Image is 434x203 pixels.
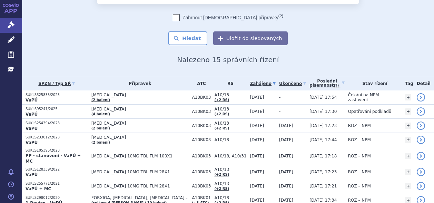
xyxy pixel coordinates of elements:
[192,184,211,188] span: A10BK03
[214,195,246,200] span: A10/18
[279,95,280,100] span: -
[192,195,211,200] span: A10BK01
[348,170,371,174] span: ROZ – NPM
[192,95,211,100] span: A10BK03
[250,184,264,188] span: [DATE]
[91,195,189,200] span: FORXIGA, [MEDICAL_DATA], [MEDICAL_DATA]…
[26,107,88,112] p: SUKLS95241/2025
[26,195,88,200] p: SUKLS298012/2020
[279,123,293,128] span: [DATE]
[250,198,264,203] span: [DATE]
[417,152,425,160] a: detail
[417,168,425,176] a: detail
[26,112,38,117] strong: VaPÚ
[405,137,411,143] a: +
[214,154,246,158] span: A10/18, A10/31
[91,107,189,112] span: [MEDICAL_DATA]
[91,170,189,174] span: [MEDICAL_DATA] 10MG TBL FLM 28X1
[214,181,246,186] span: A10/13
[214,173,229,176] a: (+2 RS)
[250,79,276,88] a: Zahájeno
[91,184,189,188] span: [MEDICAL_DATA] 10MG TBL FLM 28X1
[250,123,264,128] span: [DATE]
[405,169,411,175] a: +
[279,154,293,158] span: [DATE]
[91,93,189,97] span: [MEDICAL_DATA]
[214,107,246,112] span: A10/13
[214,93,246,97] span: A10/13
[211,76,246,90] th: RS
[417,93,425,101] a: detail
[309,76,344,90] a: Poslednípísemnost(?)
[417,136,425,144] a: detail
[26,93,88,97] p: SUKLS325835/2025
[177,56,279,64] span: Nalezeno 15 správních řízení
[309,184,337,188] span: [DATE] 17:21
[26,121,88,126] p: SUKLS254394/2023
[26,148,88,153] p: SUKLS105395/2023
[173,14,283,21] label: Zahrnout [DEMOGRAPHIC_DATA] přípravky
[250,137,264,142] span: [DATE]
[405,183,411,189] a: +
[278,14,283,18] abbr: (?)
[91,126,110,130] a: (2 balení)
[214,98,229,102] a: (+2 RS)
[192,154,211,158] span: A10BK03
[279,137,293,142] span: [DATE]
[26,167,88,172] p: SUKLS128339/2022
[309,123,337,128] span: [DATE] 17:23
[26,79,88,88] a: SPZN / Typ SŘ
[348,154,371,158] span: ROZ – NPM
[402,76,413,90] th: Tag
[348,137,371,142] span: ROZ – NPM
[192,123,211,128] span: A10BK03
[192,109,211,114] span: A10BK03
[309,95,337,100] span: [DATE] 17:54
[26,181,88,186] p: SUKLS255771/2021
[214,187,229,191] a: (+2 RS)
[26,140,38,145] strong: VaPÚ
[309,137,337,142] span: [DATE] 17:44
[348,123,371,128] span: ROZ – NPM
[345,76,402,90] th: Stav řízení
[279,170,293,174] span: [DATE]
[192,170,211,174] span: A10BK03
[91,154,189,158] span: [MEDICAL_DATA] 10MG TBL FLM 100X1
[417,107,425,116] a: detail
[91,112,110,116] a: (4 balení)
[213,31,288,45] button: Uložit do sledovaných
[26,186,51,191] strong: VaPÚ + MC
[250,154,264,158] span: [DATE]
[405,94,411,100] a: +
[279,198,293,203] span: [DATE]
[405,153,411,159] a: +
[91,135,189,140] span: [MEDICAL_DATA]
[348,198,371,203] span: ROZ – NPM
[348,184,371,188] span: ROZ – NPM
[250,95,264,100] span: [DATE]
[405,108,411,115] a: +
[309,109,337,114] span: [DATE] 17:30
[405,123,411,129] a: +
[348,109,392,114] span: Opatřování podkladů
[413,76,434,90] th: Detail
[417,182,425,190] a: detail
[214,121,246,126] span: A10/13
[334,84,339,88] abbr: (?)
[250,109,264,114] span: [DATE]
[309,154,337,158] span: [DATE] 17:18
[214,126,229,130] a: (+2 RS)
[26,126,38,131] strong: VaPÚ
[91,98,110,102] a: (2 balení)
[348,93,383,102] span: Čekání na NPM – zastavení
[91,121,189,126] span: [MEDICAL_DATA]
[26,153,81,164] strong: PP - stanovení - VaPÚ + MC
[26,98,38,103] strong: VaPÚ
[88,76,189,90] th: Přípravek
[279,109,280,114] span: -
[26,135,88,140] p: SUKLS233012/2023
[189,76,211,90] th: ATC
[279,184,293,188] span: [DATE]
[26,172,38,177] strong: VaPÚ
[214,137,246,142] span: A10/18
